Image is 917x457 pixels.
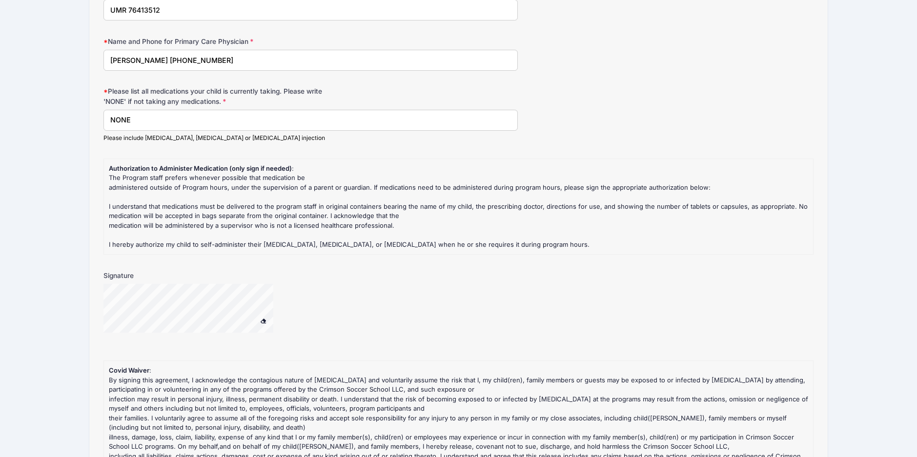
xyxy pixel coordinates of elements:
strong: Covid Waiver [109,366,149,374]
div: The Program staff prefers whenever possible that medication be administered outside of Program ho... [109,173,808,249]
div: : [109,164,808,250]
label: Name and Phone for Primary Care Physician [103,37,340,46]
div: Please include [MEDICAL_DATA], [MEDICAL_DATA] or [MEDICAL_DATA] injection [103,134,518,142]
strong: Authorization to Administer Medication (only sign if needed) [109,164,292,172]
label: Please list all medications your child is currently taking. Please write 'NONE' if not taking any... [103,86,340,106]
label: Signature [103,271,340,280]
